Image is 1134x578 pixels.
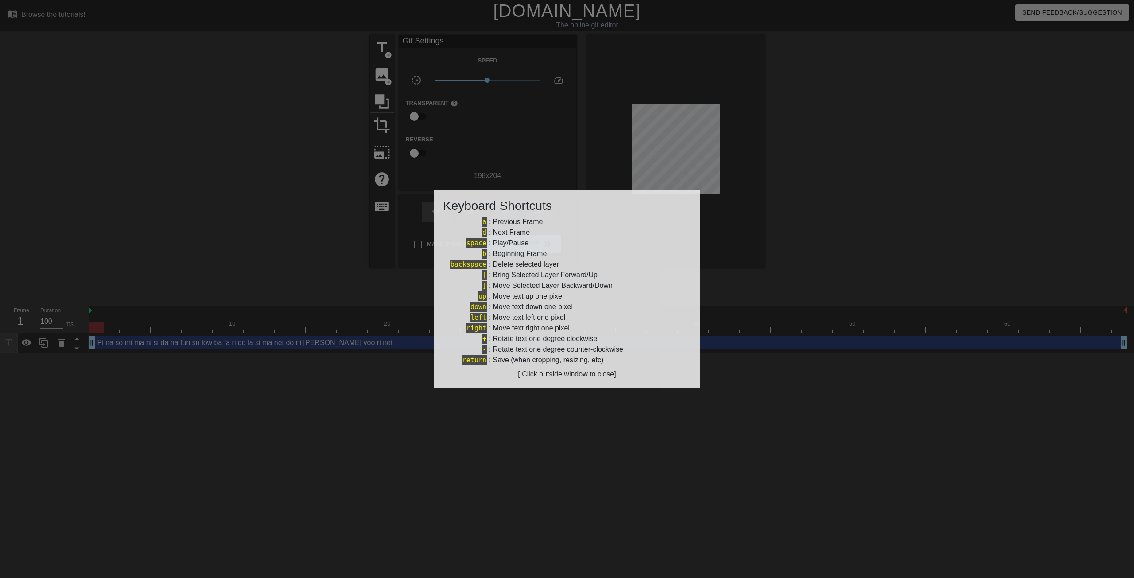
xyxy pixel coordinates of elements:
span: - [482,345,487,354]
span: down [470,302,487,312]
span: d [482,228,487,237]
div: : [443,291,691,302]
div: Rotate text one degree clockwise [493,334,597,344]
span: b [482,249,487,259]
div: : [443,334,691,344]
div: : [443,217,691,227]
div: Bring Selected Layer Forward/Up [493,270,598,280]
span: ] [482,281,487,291]
span: up [478,291,487,301]
span: right [466,323,487,333]
div: Move Selected Layer Backward/Down [493,280,612,291]
div: Beginning Frame [493,248,547,259]
div: : [443,259,691,270]
div: Play/Pause [493,238,528,248]
div: : [443,238,691,248]
div: : [443,302,691,312]
div: Next Frame [493,227,530,238]
div: Save (when cropping, resizing, etc) [493,355,603,365]
div: : [443,355,691,365]
span: backspace [450,260,487,269]
div: [ Click outside window to close] [443,369,691,380]
div: : [443,312,691,323]
span: left [470,313,487,322]
div: Move text up one pixel [493,291,563,302]
div: Move text right one pixel [493,323,569,334]
span: a [482,217,487,227]
div: Delete selected layer [493,259,559,270]
div: : [443,227,691,238]
span: space [466,238,487,248]
div: : [443,280,691,291]
span: + [482,334,487,344]
div: : [443,248,691,259]
div: : [443,323,691,334]
div: Move text left one pixel [493,312,565,323]
h3: Keyboard Shortcuts [443,198,691,213]
div: : [443,344,691,355]
div: Move text down one pixel [493,302,573,312]
div: : [443,270,691,280]
span: return [462,355,487,365]
div: Rotate text one degree counter-clockwise [493,344,623,355]
span: [ [482,270,487,280]
div: Previous Frame [493,217,543,227]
